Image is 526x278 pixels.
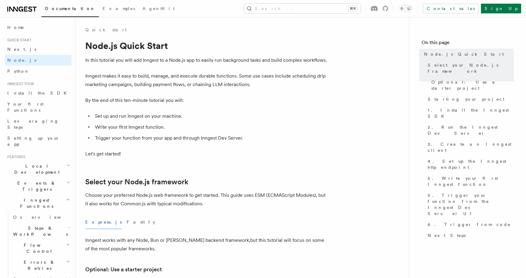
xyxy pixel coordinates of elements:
p: Inngest makes it easy to build, manage, and execute durable functions. Some use cases include sch... [85,72,329,89]
span: 6. Trigger from code [428,221,511,228]
span: Starting your project [428,96,504,102]
li: Write your first Inngest function. [93,123,329,131]
a: Overview [11,212,72,223]
a: Examples [99,2,139,16]
a: Starting your project [425,94,514,105]
p: Inngest works with any Node, Bun or [PERSON_NAME] backend framework,but this tutorial will focus ... [85,236,329,253]
span: Select your Node.js framework [428,62,514,74]
button: Express.js [85,215,122,229]
a: Optional: Use a starter project [85,265,162,274]
button: Search...⌘K [244,4,361,13]
button: Local Development [5,161,72,178]
li: Trigger your function from your app and through Inngest Dev Server. [93,134,329,142]
a: Sign Up [481,4,521,13]
span: Node.js [7,58,36,63]
span: Features [5,155,25,159]
a: Install the SDK [5,88,72,99]
a: Contact sales [423,4,479,13]
a: Documentation [41,2,99,17]
button: Events & Triggers [5,178,72,195]
a: Node.js Quick Start [422,49,514,60]
span: Examples [103,6,135,11]
span: Overview [13,215,76,220]
span: Next.js [7,47,36,52]
a: Quick start [85,27,127,33]
button: Flow Control [11,240,72,257]
a: Leveraging Steps [5,116,72,133]
li: Set up and run Inngest on your machine. [93,112,329,120]
h4: On this page [422,39,514,49]
span: Flow Control [11,242,66,254]
kbd: ⌘K [349,5,357,12]
a: 5. Write your first Inngest function [425,173,514,190]
span: AgentKit [142,6,175,11]
span: Inngest Functions [5,197,66,209]
span: Your first Functions [7,102,44,113]
span: 1. Install the Inngest SDK [428,107,514,119]
a: 4. Set up the Inngest http endpoint [425,156,514,173]
a: 6. Trigger from code [425,219,514,230]
span: Quick start [5,38,31,43]
span: Home [7,24,24,30]
a: AgentKit [139,2,178,16]
a: Setting up your app [5,133,72,150]
p: By the end of this ten-minute tutorial you will: [85,96,329,105]
a: Node.js [5,55,72,66]
h1: Node.js Quick Start [85,40,329,51]
a: Next.js [5,44,72,55]
span: 5. Trigger your function from the Inngest Dev Server UI [428,192,514,217]
p: In this tutorial you will add Inngest to a Node.js app to easily run background tasks and build c... [85,56,329,64]
button: Fastify [127,215,155,229]
span: 5. Write your first Inngest function [428,175,514,187]
a: Optional: Use a starter project [429,77,514,94]
button: Toggle dark mode [398,5,413,12]
button: Inngest Functions [5,195,72,212]
p: Let's get started! [85,150,329,158]
span: Node.js Quick Start [424,51,504,57]
span: Install the SDK [7,91,70,96]
span: Setting up your app [7,136,60,147]
a: Home [5,22,72,33]
a: 1. Install the Inngest SDK [425,105,514,122]
span: Leveraging Steps [7,119,59,130]
a: 3. Create an Inngest client [425,139,514,156]
a: 2. Run the Inngest Dev Server [425,122,514,139]
span: Optional: Use a starter project [431,79,514,91]
a: Your first Functions [5,99,72,116]
span: Python [7,69,30,74]
span: 2. Run the Inngest Dev Server [428,124,514,136]
a: Next Steps [425,230,514,241]
button: Errors & Retries [11,257,72,274]
span: Local Development [5,163,66,175]
p: Choose your preferred Node.js web framework to get started. This guide uses ESM (ECMAScript Modul... [85,191,329,208]
span: Inngest tour [5,82,34,86]
span: Errors & Retries [11,259,66,271]
a: Select your Node.js framework [425,60,514,77]
a: Python [5,66,72,77]
span: Documentation [45,6,95,11]
button: Steps & Workflows [11,223,72,240]
span: Events & Triggers [5,180,66,192]
span: Steps & Workflows [11,225,68,237]
span: 3. Create an Inngest client [428,141,514,153]
span: 4. Set up the Inngest http endpoint [428,158,514,170]
a: 5. Trigger your function from the Inngest Dev Server UI [425,190,514,219]
span: Next Steps [428,232,466,238]
a: Select your Node.js framework [85,178,188,186]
